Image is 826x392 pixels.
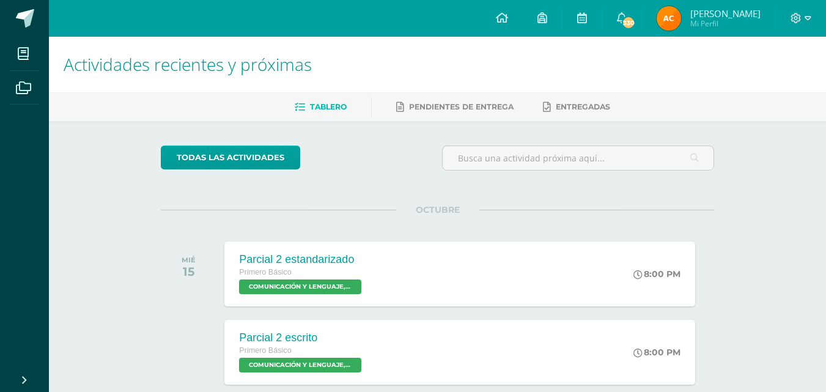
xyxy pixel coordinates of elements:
span: 330 [622,16,635,29]
div: Parcial 2 escrito [239,331,364,344]
span: Tablero [310,102,347,111]
input: Busca una actividad próxima aquí... [443,146,714,170]
div: MIÉ [182,256,196,264]
span: Actividades recientes y próximas [64,53,312,76]
div: 8:00 PM [633,347,680,358]
span: [PERSON_NAME] [690,7,761,20]
span: COMUNICACIÓN Y LENGUAJE, IDIOMA ESPAÑOL 'Sección A' [239,279,361,294]
div: Parcial 2 estandarizado [239,253,364,266]
a: Entregadas [543,97,610,117]
a: Pendientes de entrega [396,97,514,117]
span: OCTUBRE [396,204,479,215]
span: Primero Básico [239,268,291,276]
a: Tablero [295,97,347,117]
span: Mi Perfil [690,18,761,29]
img: 4f37c185ef2da4b89b4b6640cd345995.png [657,6,681,31]
div: 15 [182,264,196,279]
span: Pendientes de entrega [409,102,514,111]
div: 8:00 PM [633,268,680,279]
span: COMUNICACIÓN Y LENGUAJE, IDIOMA ESPAÑOL 'Sección A' [239,358,361,372]
a: todas las Actividades [161,146,300,169]
span: Entregadas [556,102,610,111]
span: Primero Básico [239,346,291,355]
